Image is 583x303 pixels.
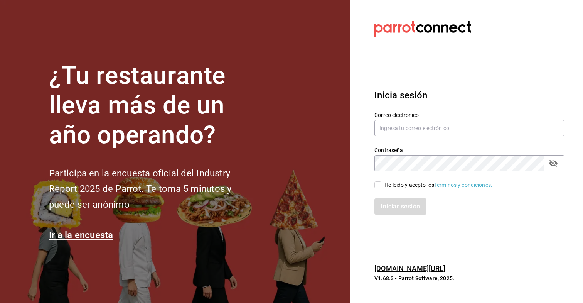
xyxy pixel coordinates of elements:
h2: Participa en la encuesta oficial del Industry Report 2025 de Parrot. Te toma 5 minutos y puede se... [49,166,257,213]
button: passwordField [547,157,560,170]
h1: ¿Tu restaurante lleva más de un año operando? [49,61,257,150]
div: He leído y acepto los [384,181,492,189]
a: Términos y condiciones. [434,182,492,188]
label: Contraseña [374,147,564,153]
label: Correo electrónico [374,112,564,118]
a: Ir a la encuesta [49,230,113,240]
input: Ingresa tu correo electrónico [374,120,564,136]
h3: Inicia sesión [374,88,564,102]
p: V1.68.3 - Parrot Software, 2025. [374,274,564,282]
a: [DOMAIN_NAME][URL] [374,264,445,273]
